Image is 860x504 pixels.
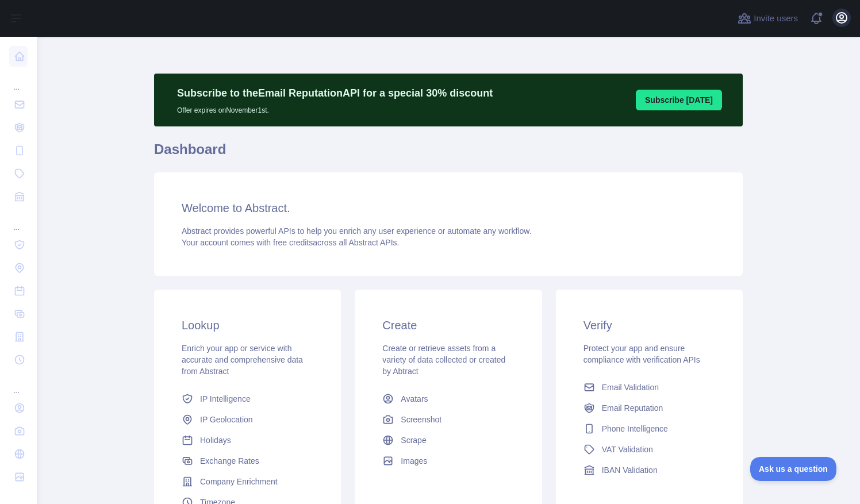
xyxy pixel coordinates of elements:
a: Scrape [378,430,519,451]
a: Email Reputation [579,398,720,418]
span: Scrape [401,434,426,446]
span: VAT Validation [602,444,653,455]
span: Enrich your app or service with accurate and comprehensive data from Abstract [182,344,303,376]
span: Your account comes with across all Abstract APIs. [182,238,399,247]
button: Subscribe [DATE] [636,90,722,110]
p: Offer expires on November 1st. [177,101,493,115]
a: Exchange Rates [177,451,318,471]
span: IP Intelligence [200,393,251,405]
span: Screenshot [401,414,441,425]
div: ... [9,209,28,232]
a: IP Intelligence [177,388,318,409]
a: Holidays [177,430,318,451]
h3: Lookup [182,317,313,333]
a: Company Enrichment [177,471,318,492]
a: IP Geolocation [177,409,318,430]
span: Email Reputation [602,402,663,414]
h3: Verify [583,317,715,333]
span: Protect your app and ensure compliance with verification APIs [583,344,700,364]
button: Invite users [735,9,800,28]
iframe: Toggle Customer Support [750,457,837,481]
div: ... [9,372,28,395]
a: Email Validation [579,377,720,398]
h3: Create [382,317,514,333]
a: Phone Intelligence [579,418,720,439]
span: Create or retrieve assets from a variety of data collected or created by Abtract [382,344,505,376]
span: Company Enrichment [200,476,278,487]
span: Avatars [401,393,428,405]
span: Email Validation [602,382,659,393]
span: Invite users [754,12,798,25]
a: VAT Validation [579,439,720,460]
a: IBAN Validation [579,460,720,480]
span: Holidays [200,434,231,446]
span: IBAN Validation [602,464,658,476]
span: Images [401,455,427,467]
a: Avatars [378,388,519,409]
a: Images [378,451,519,471]
p: Subscribe to the Email Reputation API for a special 30 % discount [177,85,493,101]
div: ... [9,69,28,92]
h1: Dashboard [154,140,743,168]
span: IP Geolocation [200,414,253,425]
span: free credits [273,238,313,247]
span: Phone Intelligence [602,423,668,434]
a: Screenshot [378,409,519,430]
span: Abstract provides powerful APIs to help you enrich any user experience or automate any workflow. [182,226,532,236]
span: Exchange Rates [200,455,259,467]
h3: Welcome to Abstract. [182,200,715,216]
